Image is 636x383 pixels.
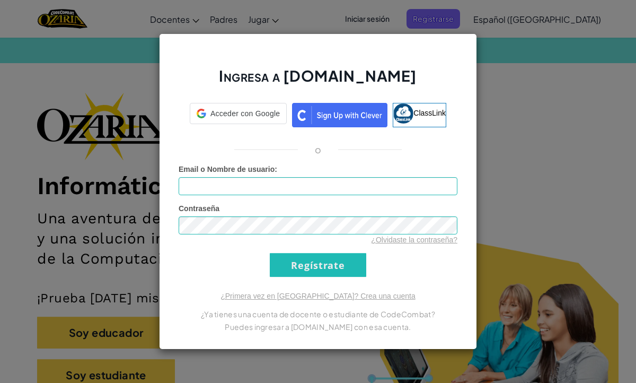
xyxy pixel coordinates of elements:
div: Acceder con Google [190,103,287,124]
a: ¿Olvidaste la contraseña? [371,236,457,244]
p: o [315,143,321,156]
img: clever_sso_button@2x.png [292,103,387,127]
span: Email o Nombre de usuario [179,165,275,173]
h2: Ingresa a [DOMAIN_NAME] [179,66,457,97]
img: classlink-logo-small.png [393,103,413,124]
p: ¿Ya tienes una cuenta de docente o estudiante de CodeCombat? [179,308,457,320]
span: ClassLink [413,109,446,117]
label: : [179,164,277,175]
input: Regístrate [270,253,366,277]
span: Acceder con Google [210,108,280,119]
a: Acceder con Google [190,103,287,127]
span: Contraseña [179,204,219,213]
a: ¿Primera vez en [GEOGRAPHIC_DATA]? Crea una cuenta [220,292,416,300]
p: Puedes ingresar a [DOMAIN_NAME] con esa cuenta. [179,320,457,333]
